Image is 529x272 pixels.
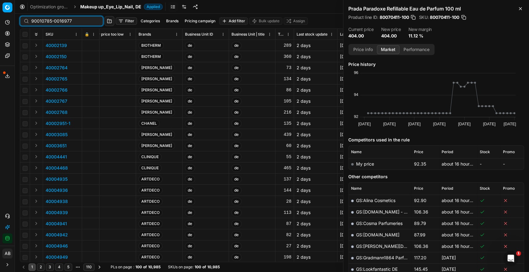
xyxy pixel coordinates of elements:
span: de [231,153,241,161]
span: about 16 hours ago [442,232,481,237]
span: 145.45 [414,266,427,272]
span: Makeup up_Eye_Lip_Nail, DE [80,4,141,10]
p: 40004949 [46,254,68,260]
button: Price info [349,45,377,54]
span: 2 days [297,132,311,137]
span: 106.36 [414,209,428,214]
span: de [185,253,195,261]
a: GS:[PERSON_NAME][DOMAIN_NAME] [356,244,435,249]
td: - [500,158,524,170]
span: 2 days [297,121,311,126]
button: 40002139 [46,42,67,49]
span: Last stock update [297,32,328,37]
span: Stock [480,186,490,191]
button: Expand [33,209,40,216]
span: de [231,242,241,250]
span: Period [442,149,453,154]
span: Name [351,149,362,154]
p: 40002765 [46,76,67,82]
nav: pagination [20,263,103,271]
span: 2 days [297,54,311,59]
button: 5 [64,263,72,271]
span: AB [3,249,12,258]
button: Expand [33,231,40,238]
div: 27 [278,243,291,249]
p: 40004936 [46,187,68,193]
dt: New margin [408,27,432,32]
p: 40004941 [46,221,67,227]
button: 4 [55,263,63,271]
button: Expand [33,97,40,105]
button: 40004935 [46,176,68,182]
span: [DATE] [340,65,354,70]
span: de [185,242,195,250]
button: Expand [33,131,40,138]
p: 40002767 [46,98,67,104]
span: de [231,231,241,239]
span: de [231,42,241,49]
span: BIOTHERM [139,53,164,60]
span: [DATE] [340,188,354,193]
span: de [231,253,241,261]
dd: 404.00 [348,33,373,39]
div: 28 [278,198,291,205]
span: 2 days [297,199,311,204]
text: [DATE] [458,122,470,126]
span: Product line ID : [348,15,378,19]
span: de [185,42,195,49]
button: 40002768 [46,109,68,115]
button: 40004468 [46,165,68,171]
span: Price [414,186,423,191]
span: de [185,97,195,105]
button: 40003651 [46,143,67,149]
span: about 16 hours ago [442,198,481,203]
span: PLs on page [111,265,132,270]
div: 144 [278,187,291,193]
strong: 10,985 [207,265,220,270]
span: 2 days [297,143,311,148]
button: 40003085 [46,132,68,138]
span: about 16 hours ago [442,209,481,214]
span: Brands [139,32,151,37]
div: 134 [278,76,291,82]
text: [DATE] [408,122,421,126]
span: [DATE] [340,76,354,81]
span: [DATE] [340,43,354,48]
span: CLINIQUE [139,164,161,172]
div: 439 [278,132,291,138]
button: Expand all [33,31,40,38]
span: de [185,64,195,71]
button: Pricing campaign [182,17,218,25]
dt: New price [381,27,401,32]
span: Promo [503,186,515,191]
span: 92.90 [414,198,426,203]
text: [DATE] [433,122,445,126]
p: 40004938 [46,198,68,205]
div: 135 [278,120,291,127]
span: [DATE] [340,87,354,93]
span: [PERSON_NAME] [139,142,175,149]
span: [DATE] [340,232,354,237]
span: 2 days [297,221,311,226]
button: Expand [33,108,40,116]
span: SKU [46,32,53,37]
span: 2 days [297,98,311,104]
span: de [185,220,195,227]
span: [DATE] [340,165,354,171]
span: 2 days [297,188,311,193]
span: about 16 hours ago [442,161,481,166]
span: Business Unit | title [231,32,265,37]
span: [PERSON_NAME] [139,109,175,116]
span: Stock [480,149,490,154]
span: Name [351,186,362,191]
div: 360 [278,54,291,60]
button: 40004942 [46,232,68,238]
span: 2 days [297,154,311,159]
span: [PERSON_NAME] [139,131,175,138]
span: ARTDECO [139,220,162,227]
span: de [185,75,195,83]
span: de [231,209,241,216]
button: 40002150 [46,54,67,60]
